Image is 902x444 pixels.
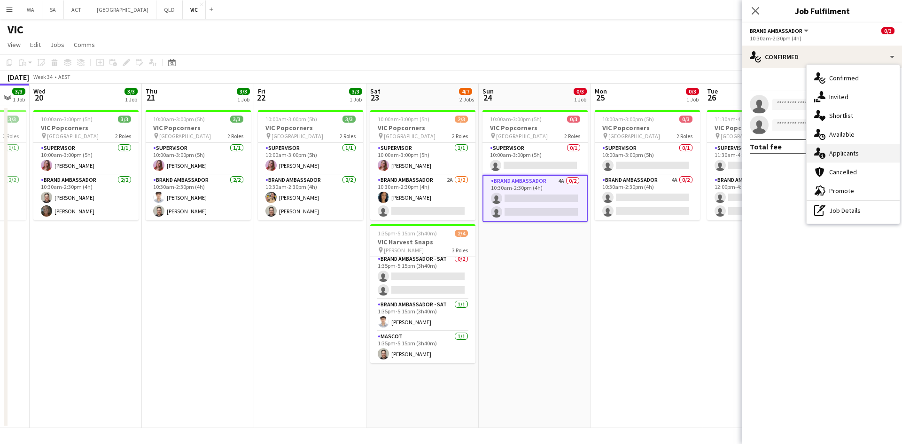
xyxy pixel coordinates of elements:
[33,110,139,220] app-job-card: 10:00am-3:00pm (5h)3/3VIC Popcorners [GEOGRAPHIC_DATA]2 RolesSupervisor1/110:00am-3:00pm (5h)[PER...
[257,92,265,103] span: 22
[8,40,21,49] span: View
[750,142,782,151] div: Total fee
[455,116,468,123] span: 2/3
[227,132,243,140] span: 2 Roles
[115,132,131,140] span: 2 Roles
[33,175,139,220] app-card-role: Brand Ambassador2/210:30am-2:30pm (4h)[PERSON_NAME][PERSON_NAME]
[272,132,323,140] span: [GEOGRAPHIC_DATA]
[595,143,700,175] app-card-role: Supervisor0/110:00am-3:00pm (5h)
[156,0,183,19] button: QLD
[4,39,24,51] a: View
[124,88,138,95] span: 3/3
[595,87,607,95] span: Mon
[378,230,437,237] span: 1:35pm-5:15pm (3h40m)
[258,175,363,220] app-card-role: Brand Ambassador2/210:30am-2:30pm (4h)[PERSON_NAME][PERSON_NAME]
[807,69,900,87] div: Confirmed
[595,110,700,220] div: 10:00am-3:00pm (5h)0/3VIC Popcorners [GEOGRAPHIC_DATA]2 RolesSupervisor0/110:00am-3:00pm (5h) Bra...
[30,40,41,49] span: Edit
[496,132,548,140] span: [GEOGRAPHIC_DATA]
[742,46,902,68] div: Confirmed
[707,110,812,220] app-job-card: 11:30am-4:00pm (4h30m)0/3VIC Popcorners [GEOGRAPHIC_DATA]2 RolesSupervisor0/111:30am-4:00pm (4h30...
[750,35,894,42] div: 10:30am-2:30pm (4h)
[707,124,812,132] h3: VIC Popcorners
[370,175,475,220] app-card-role: Brand Ambassador2A1/210:30am-2:30pm (4h)[PERSON_NAME]
[74,40,95,49] span: Comms
[608,132,660,140] span: [GEOGRAPHIC_DATA]
[452,247,468,254] span: 3 Roles
[593,92,607,103] span: 25
[595,124,700,132] h3: VIC Popcorners
[482,110,588,222] app-job-card: 10:00am-3:00pm (5h)0/3VIC Popcorners [GEOGRAPHIC_DATA]2 RolesSupervisor0/110:00am-3:00pm (5h) Bra...
[370,124,475,132] h3: VIC Popcorners
[146,87,157,95] span: Thu
[12,88,25,95] span: 3/3
[807,163,900,181] div: Cancelled
[342,116,356,123] span: 3/3
[13,96,25,103] div: 1 Job
[31,73,54,80] span: Week 34
[369,92,381,103] span: 23
[707,175,812,220] app-card-role: Brand Ambassador2A0/212:00pm-4:00pm (4h)
[370,331,475,363] app-card-role: Mascot1/11:35pm-5:15pm (3h40m)[PERSON_NAME]
[58,73,70,80] div: AEST
[33,124,139,132] h3: VIC Popcorners
[707,143,812,175] app-card-role: Supervisor0/111:30am-4:00pm (4h30m)
[595,175,700,220] app-card-role: Brand Ambassador4A0/210:30am-2:30pm (4h)
[3,132,19,140] span: 2 Roles
[41,116,93,123] span: 10:00am-3:00pm (5h)
[32,92,46,103] span: 20
[89,0,156,19] button: [GEOGRAPHIC_DATA]
[721,132,772,140] span: [GEOGRAPHIC_DATA]
[807,201,900,220] div: Job Details
[8,23,23,37] h1: VIC
[146,110,251,220] div: 10:00am-3:00pm (5h)3/3VIC Popcorners [GEOGRAPHIC_DATA]2 RolesSupervisor1/110:00am-3:00pm (5h)[PER...
[237,88,250,95] span: 3/3
[33,87,46,95] span: Wed
[370,110,475,220] app-job-card: 10:00am-3:00pm (5h)2/3VIC Popcorners [GEOGRAPHIC_DATA]2 RolesSupervisor1/110:00am-3:00pm (5h)[PER...
[482,124,588,132] h3: VIC Popcorners
[47,132,99,140] span: [GEOGRAPHIC_DATA]
[258,143,363,175] app-card-role: Supervisor1/110:00am-3:00pm (5h)[PERSON_NAME]
[750,27,802,34] span: Brand Ambassador
[146,175,251,220] app-card-role: Brand Ambassador2/210:30am-2:30pm (4h)[PERSON_NAME][PERSON_NAME]
[350,96,362,103] div: 1 Job
[384,247,424,254] span: [PERSON_NAME]
[370,224,475,363] app-job-card: 1:35pm-5:15pm (3h40m)2/4VIC Harvest Snaps [PERSON_NAME]3 RolesBrand Ambassador - SAT0/21:35pm-5:1...
[265,116,317,123] span: 10:00am-3:00pm (5h)
[384,132,435,140] span: [GEOGRAPHIC_DATA]
[742,5,902,17] h3: Job Fulfilment
[349,88,362,95] span: 3/3
[706,92,718,103] span: 26
[807,87,900,106] div: Invited
[455,230,468,237] span: 2/4
[370,87,381,95] span: Sat
[370,143,475,175] app-card-role: Supervisor1/110:00am-3:00pm (5h)[PERSON_NAME]
[70,39,99,51] a: Comms
[258,110,363,220] app-job-card: 10:00am-3:00pm (5h)3/3VIC Popcorners [GEOGRAPHIC_DATA]2 RolesSupervisor1/110:00am-3:00pm (5h)[PER...
[881,27,894,34] span: 0/3
[452,132,468,140] span: 2 Roles
[482,143,588,175] app-card-role: Supervisor0/110:00am-3:00pm (5h)
[33,143,139,175] app-card-role: Supervisor1/110:00am-3:00pm (5h)[PERSON_NAME]
[686,88,699,95] span: 0/3
[146,124,251,132] h3: VIC Popcorners
[118,116,131,123] span: 3/3
[807,181,900,200] div: Promote
[370,299,475,331] app-card-role: Brand Ambassador - SAT1/11:35pm-5:15pm (3h40m)[PERSON_NAME]
[6,116,19,123] span: 3/3
[159,132,211,140] span: [GEOGRAPHIC_DATA]
[574,88,587,95] span: 0/3
[47,39,68,51] a: Jobs
[146,143,251,175] app-card-role: Supervisor1/110:00am-3:00pm (5h)[PERSON_NAME]
[125,96,137,103] div: 1 Job
[64,0,89,19] button: ACT
[481,92,494,103] span: 24
[715,116,777,123] span: 11:30am-4:00pm (4h30m)
[807,106,900,125] div: Shortlist
[707,87,718,95] span: Tue
[144,92,157,103] span: 21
